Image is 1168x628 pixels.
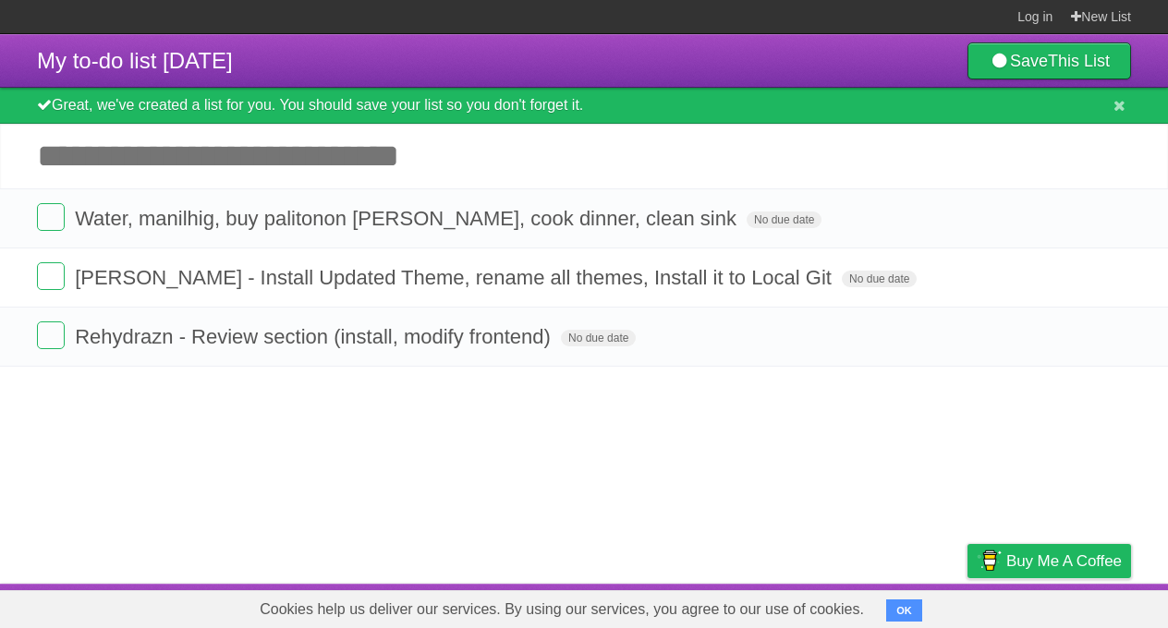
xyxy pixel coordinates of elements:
img: Buy me a coffee [977,545,1002,576]
span: Buy me a coffee [1006,545,1122,577]
label: Done [37,262,65,290]
span: No due date [561,330,636,346]
a: Buy me a coffee [967,544,1131,578]
a: Terms [881,588,921,623]
label: Done [37,321,65,349]
label: Done [37,203,65,231]
button: OK [886,599,922,622]
span: Cookies help us deliver our services. By using our services, you agree to our use of cookies. [241,591,882,628]
span: [PERSON_NAME] - Install Updated Theme, rename all themes, Install it to Local Git [75,266,836,289]
a: SaveThis List [967,42,1131,79]
a: Developers [783,588,858,623]
span: My to-do list [DATE] [37,48,233,73]
span: Water, manilhig, buy palitonon [PERSON_NAME], cook dinner, clean sink [75,207,741,230]
span: Rehydrazn - Review section (install, modify frontend) [75,325,555,348]
a: Suggest a feature [1015,588,1131,623]
a: Privacy [943,588,992,623]
span: No due date [842,271,917,287]
a: About [722,588,760,623]
span: No due date [747,211,821,228]
b: This List [1048,52,1110,70]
